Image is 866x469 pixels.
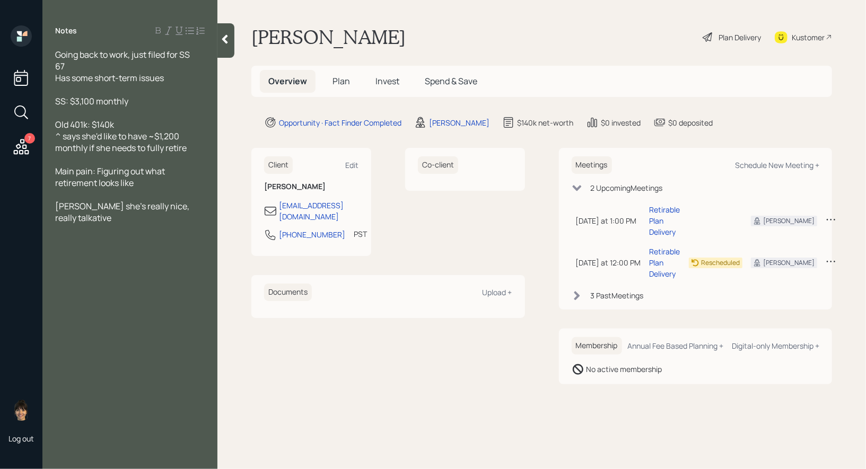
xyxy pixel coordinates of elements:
[719,32,761,43] div: Plan Delivery
[279,200,358,222] div: [EMAIL_ADDRESS][DOMAIN_NAME]
[8,433,34,444] div: Log out
[251,25,406,49] h1: [PERSON_NAME]
[55,165,167,189] span: Main pain: Figuring out what retirement looks like
[425,75,477,87] span: Spend & Save
[345,160,358,170] div: Edit
[764,258,815,268] div: [PERSON_NAME]
[576,215,641,226] div: [DATE] at 1:00 PM
[264,182,358,191] h6: [PERSON_NAME]
[576,257,641,268] div: [DATE] at 12:00 PM
[702,258,740,268] div: Rescheduled
[55,119,187,154] span: Old 401k: $140k ^ says she'd like to have ~$1,200 monthly if she needs to fully retire
[591,290,644,301] div: 3 Past Meeting s
[55,95,128,107] span: SS: $3,100 monthly
[483,287,512,297] div: Upload +
[572,337,622,355] h6: Membership
[55,200,191,224] span: [PERSON_NAME] she's really nice, really talkative
[268,75,307,87] span: Overview
[354,228,367,240] div: PST
[650,246,680,279] div: Retirable Plan Delivery
[735,160,819,170] div: Schedule New Meeting +
[650,204,680,237] div: Retirable Plan Delivery
[264,156,293,174] h6: Client
[24,133,35,144] div: 7
[572,156,612,174] h6: Meetings
[732,341,819,351] div: Digital-only Membership +
[668,117,713,128] div: $0 deposited
[333,75,350,87] span: Plan
[591,182,663,193] div: 2 Upcoming Meeting s
[55,49,190,84] span: Going back to work, just filed for SS 67 Has some short-term issues
[418,156,458,174] h6: Co-client
[587,364,662,375] div: No active membership
[517,117,573,128] div: $140k net-worth
[11,400,32,421] img: treva-nostdahl-headshot.png
[764,216,815,226] div: [PERSON_NAME]
[264,284,312,301] h6: Documents
[55,25,77,36] label: Notes
[601,117,641,128] div: $0 invested
[279,229,345,240] div: [PHONE_NUMBER]
[279,117,401,128] div: Opportunity · Fact Finder Completed
[375,75,399,87] span: Invest
[792,32,825,43] div: Kustomer
[429,117,489,128] div: [PERSON_NAME]
[627,341,723,351] div: Annual Fee Based Planning +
